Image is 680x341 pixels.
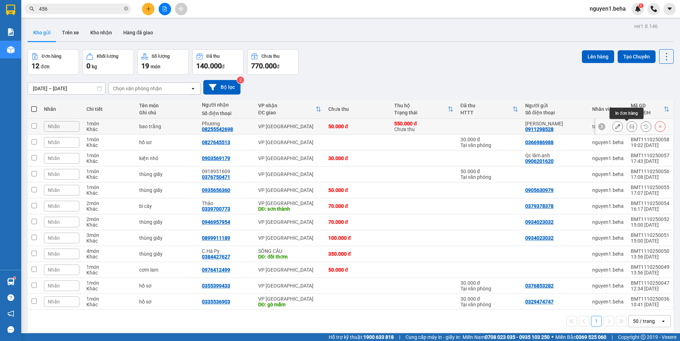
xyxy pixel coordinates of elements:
div: 15:00 [DATE] [631,238,669,244]
span: | [399,333,400,341]
div: 17:07 [DATE] [631,190,669,196]
button: Số lượng19món [137,49,189,75]
span: Nhãn [48,124,60,129]
span: đ [277,64,279,69]
div: Chưa thu [394,121,453,132]
div: Người gửi [525,103,585,108]
button: Lên hàng [582,50,614,63]
div: Khác [86,174,132,180]
div: thùng giấy [139,187,195,193]
div: BMT1110250057 [631,153,669,158]
div: Trạng thái [394,110,448,115]
span: món [151,64,160,69]
div: 100.000 đ [328,235,387,241]
div: Khác [86,302,132,307]
div: 15:00 [DATE] [631,222,669,228]
span: copyright [641,335,646,340]
button: Hàng đã giao [118,24,159,41]
div: thùng giấy [139,171,195,177]
div: Đã thu [460,103,512,108]
div: Số lượng [152,54,170,59]
img: phone-icon [651,6,657,12]
div: Khác [86,190,132,196]
div: BMT1110250056 [631,169,669,174]
div: DĐ: sơn thành [258,206,321,212]
span: close-circle [124,6,128,12]
span: Hỗ trợ kỹ thuật: [329,333,394,341]
div: BMT1110250050 [631,248,669,254]
div: 50.000 đ [460,169,518,174]
div: 0906201620 [525,158,554,164]
div: 08255542698 [202,126,233,132]
div: ver 1.8.146 [634,22,658,30]
strong: 0708 023 035 - 0935 103 250 [485,334,550,340]
div: Phương [202,121,251,126]
div: Khối lượng [97,54,118,59]
div: BMT1110250054 [631,200,669,206]
span: Nhãn [48,171,60,177]
span: Nhãn [48,203,60,209]
span: caret-down [667,6,673,12]
div: kiện nhỏ [139,155,195,161]
div: 30.000 đ [460,296,518,302]
button: Chưa thu770.000đ [247,49,299,75]
div: 1 món [86,280,132,286]
div: hồ sơ [139,299,195,305]
div: Tại văn phòng [460,142,518,148]
div: BMT1110250058 [631,137,669,142]
button: aim [175,3,187,15]
span: question-circle [7,294,14,301]
img: warehouse-icon [7,46,15,53]
div: 0934023032 [525,219,554,225]
button: 1 [591,316,602,326]
th: Toggle SortBy [255,100,325,119]
span: message [7,326,14,333]
div: 550.000 đ [394,121,453,126]
div: 13:56 [DATE] [631,254,669,260]
div: 30.000 đ [328,155,387,161]
div: Chưa thu [261,54,279,59]
div: Tầm Ngọc [525,121,585,126]
div: 0355399433 [202,283,230,289]
div: 2 món [86,200,132,206]
div: nguyen1.beha [592,171,624,177]
button: Đã thu140.000đ [192,49,244,75]
div: VP [GEOGRAPHIC_DATA] [258,267,321,273]
div: Khác [86,270,132,275]
div: 1 món [86,153,132,158]
div: Đơn hàng [42,54,61,59]
div: 70.000 đ [328,219,387,225]
sup: 1 [639,3,644,8]
div: BMT1110250055 [631,184,669,190]
div: 10:41 [DATE] [631,302,669,307]
span: Thời gian : - Nhân viên nhận hàng : [27,12,188,27]
span: 12 [32,62,39,70]
div: Khác [86,206,132,212]
div: nguyen1.beha [592,203,624,209]
svg: open [661,318,666,324]
div: 13:56 [DATE] [631,270,669,275]
span: file-add [162,6,167,11]
div: hồ sơ [139,283,195,289]
div: bao trắng [139,124,195,129]
div: Sửa đơn hàng [612,121,623,132]
div: Thảo [202,200,251,206]
span: search [29,6,34,11]
div: DĐ: gò mầm [258,302,321,307]
div: VP [GEOGRAPHIC_DATA] [258,187,321,193]
div: 0918951609 [202,169,251,174]
input: Select a date range. [28,83,105,94]
div: cơm lam [139,267,195,273]
div: 350.000 đ [328,251,387,257]
span: Nhãn [48,251,60,257]
div: 0827645513 [202,140,230,145]
div: Tại văn phòng [460,286,518,291]
div: VP [GEOGRAPHIC_DATA] [258,124,321,129]
svg: open [190,86,196,91]
div: Ghi chú [139,110,195,115]
span: đ [222,64,225,69]
span: Nhãn [48,283,60,289]
div: BMT1110250051 [631,232,669,238]
div: VP [GEOGRAPHIC_DATA] [258,171,321,177]
div: 0376750471 [202,174,230,180]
